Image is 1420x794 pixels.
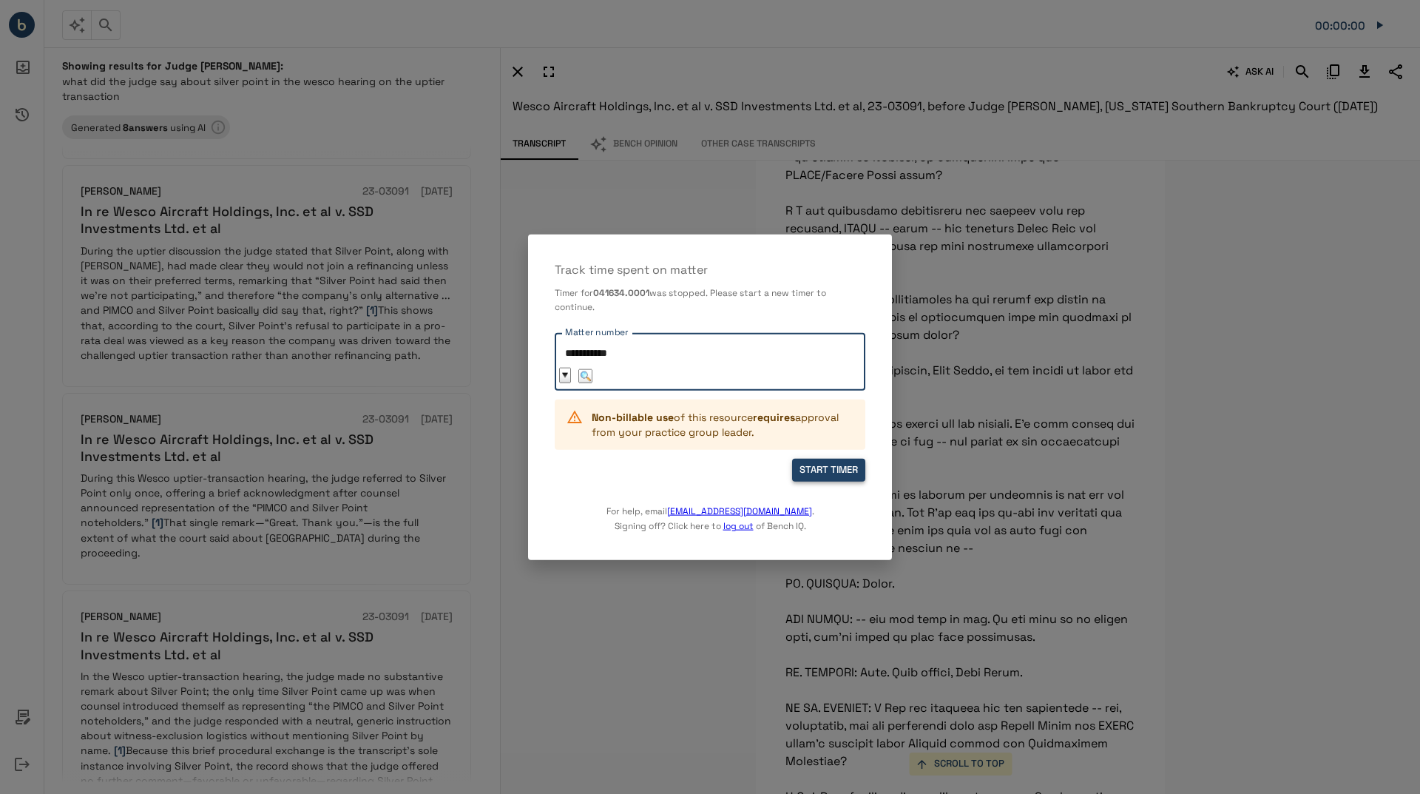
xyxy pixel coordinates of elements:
[667,505,812,517] a: [EMAIL_ADDRESS][DOMAIN_NAME]
[753,411,795,424] b: requires
[555,286,826,313] span: was stopped. Please start a new timer to continue.
[565,326,629,339] label: Matter number
[592,411,674,424] b: Non-billable use
[555,260,865,278] p: Track time spent on matter
[792,459,865,482] button: START TIMER
[555,286,593,298] span: Timer for
[723,520,754,532] a: log out
[606,482,814,534] p: For help, email . Signing off? Click here to of Bench IQ.
[592,404,853,445] div: of this resource approval from your practice group leader.
[593,286,649,298] b: 041634.0001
